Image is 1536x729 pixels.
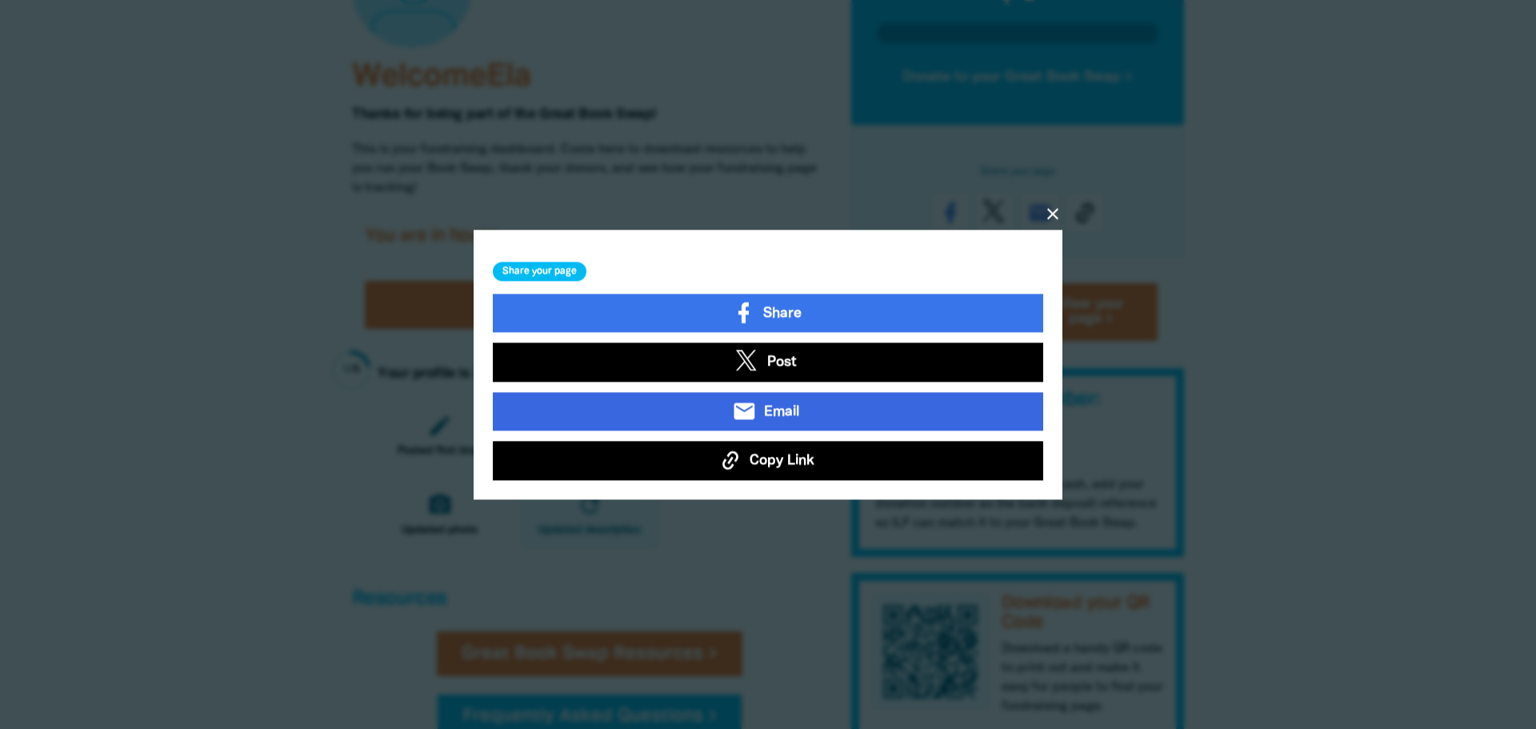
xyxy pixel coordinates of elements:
span: Post [767,352,797,373]
button: Copy Link [493,442,1043,480]
i: email [732,399,757,424]
span: Share [763,302,802,323]
span: Copy Link [750,451,814,471]
h3: Share your page [493,262,586,281]
span: Email [764,401,800,422]
a: Share [493,294,1043,332]
button: close [1043,204,1062,223]
a: Post [493,343,1043,382]
a: emailEmail [493,392,1043,431]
